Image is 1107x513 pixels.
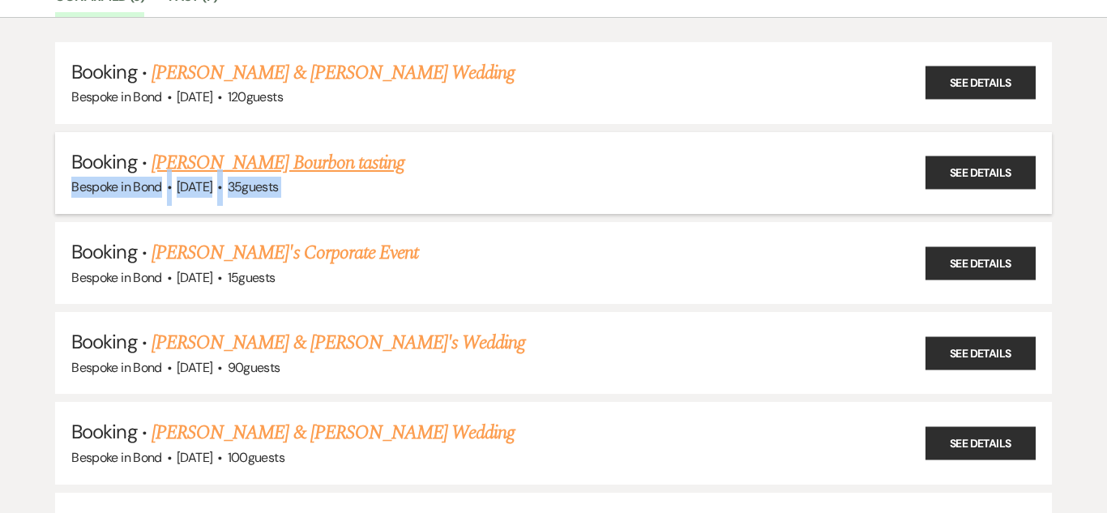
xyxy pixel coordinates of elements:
[228,88,283,105] span: 120 guests
[228,359,280,376] span: 90 guests
[177,88,212,105] span: [DATE]
[71,449,161,466] span: Bespoke in Bond
[177,449,212,466] span: [DATE]
[71,88,161,105] span: Bespoke in Bond
[228,449,284,466] span: 100 guests
[71,149,136,174] span: Booking
[71,419,136,444] span: Booking
[152,148,404,177] a: [PERSON_NAME] Bourbon tasting
[925,66,1036,100] a: See Details
[228,269,276,286] span: 15 guests
[71,178,161,195] span: Bespoke in Bond
[152,238,418,267] a: [PERSON_NAME]'s Corporate Event
[152,418,515,447] a: [PERSON_NAME] & [PERSON_NAME] Wedding
[228,178,279,195] span: 35 guests
[925,336,1036,370] a: See Details
[71,269,161,286] span: Bespoke in Bond
[925,246,1036,280] a: See Details
[71,59,136,84] span: Booking
[152,58,515,88] a: [PERSON_NAME] & [PERSON_NAME] Wedding
[71,359,161,376] span: Bespoke in Bond
[152,328,526,357] a: [PERSON_NAME] & [PERSON_NAME]'s Wedding
[177,269,212,286] span: [DATE]
[925,426,1036,460] a: See Details
[177,178,212,195] span: [DATE]
[71,329,136,354] span: Booking
[71,239,136,264] span: Booking
[177,359,212,376] span: [DATE]
[925,156,1036,190] a: See Details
